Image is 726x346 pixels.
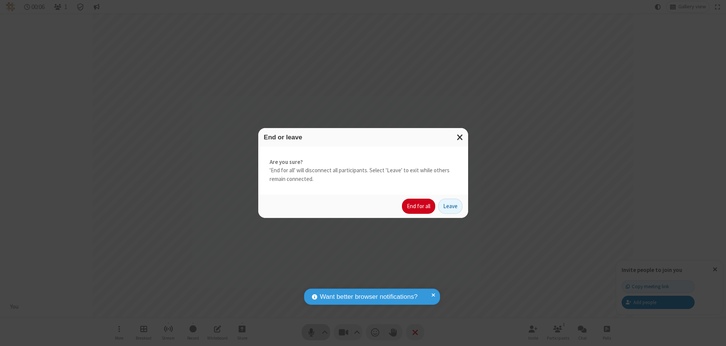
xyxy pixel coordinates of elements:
strong: Are you sure? [270,158,457,167]
div: 'End for all' will disconnect all participants. Select 'Leave' to exit while others remain connec... [258,147,468,195]
button: Close modal [452,128,468,147]
button: Leave [438,199,462,214]
button: End for all [402,199,435,214]
span: Want better browser notifications? [320,292,417,302]
h3: End or leave [264,134,462,141]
